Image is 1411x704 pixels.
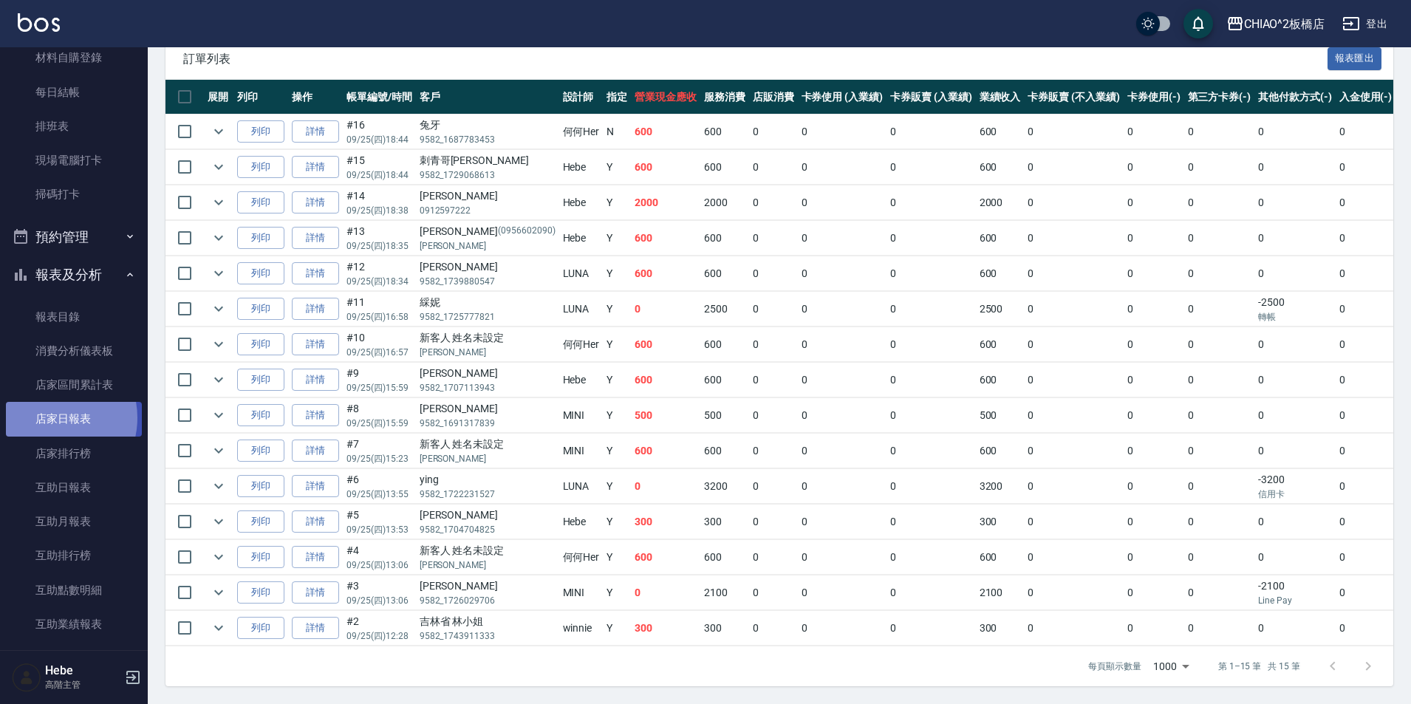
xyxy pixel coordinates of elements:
[559,398,604,433] td: MINI
[798,398,887,433] td: 0
[559,469,604,504] td: LUNA
[1336,150,1396,185] td: 0
[1254,327,1336,362] td: 0
[420,310,556,324] p: 9582_1725777821
[700,221,749,256] td: 600
[292,617,339,640] a: 詳情
[346,523,412,536] p: 09/25 (四) 13:53
[700,327,749,362] td: 600
[886,363,976,397] td: 0
[204,80,233,115] th: 展開
[343,434,416,468] td: #7
[208,510,230,533] button: expand row
[631,80,700,115] th: 營業現金應收
[292,369,339,392] a: 詳情
[1124,398,1184,433] td: 0
[346,488,412,501] p: 09/25 (四) 13:55
[416,80,559,115] th: 客戶
[343,80,416,115] th: 帳單編號/時間
[886,398,976,433] td: 0
[749,115,798,149] td: 0
[631,434,700,468] td: 600
[798,363,887,397] td: 0
[603,469,631,504] td: Y
[6,368,142,402] a: 店家區間累計表
[292,404,339,427] a: 詳情
[1024,80,1123,115] th: 卡券販賣 (不入業績)
[1124,469,1184,504] td: 0
[631,327,700,362] td: 600
[1254,185,1336,220] td: 0
[1336,185,1396,220] td: 0
[976,256,1025,291] td: 600
[237,227,284,250] button: 列印
[292,227,339,250] a: 詳情
[292,546,339,569] a: 詳情
[208,191,230,213] button: expand row
[292,581,339,604] a: 詳情
[976,292,1025,327] td: 2500
[208,581,230,604] button: expand row
[346,346,412,359] p: 09/25 (四) 16:57
[1254,115,1336,149] td: 0
[1024,327,1123,362] td: 0
[976,80,1025,115] th: 業績收入
[420,275,556,288] p: 9582_1739880547
[208,120,230,143] button: expand row
[208,440,230,462] button: expand row
[603,398,631,433] td: Y
[420,488,556,501] p: 9582_1722231527
[631,292,700,327] td: 0
[1220,9,1331,39] button: CHIAO^2板橋店
[6,539,142,573] a: 互助排行榜
[1336,327,1396,362] td: 0
[1184,434,1255,468] td: 0
[976,505,1025,539] td: 300
[292,475,339,498] a: 詳情
[343,292,416,327] td: #11
[420,417,556,430] p: 9582_1691317839
[1024,150,1123,185] td: 0
[208,298,230,320] button: expand row
[1336,115,1396,149] td: 0
[603,150,631,185] td: Y
[559,115,604,149] td: 何何Her
[1184,115,1255,149] td: 0
[700,363,749,397] td: 600
[976,398,1025,433] td: 500
[1024,185,1123,220] td: 0
[559,185,604,220] td: Hebe
[1254,505,1336,539] td: 0
[343,185,416,220] td: #14
[237,191,284,214] button: 列印
[1184,363,1255,397] td: 0
[292,120,339,143] a: 詳情
[1336,292,1396,327] td: 0
[559,80,604,115] th: 設計師
[749,150,798,185] td: 0
[700,505,749,539] td: 300
[18,13,60,32] img: Logo
[237,440,284,462] button: 列印
[237,298,284,321] button: 列印
[603,221,631,256] td: Y
[1183,9,1213,38] button: save
[886,256,976,291] td: 0
[6,607,142,641] a: 互助業績報表
[749,469,798,504] td: 0
[798,115,887,149] td: 0
[346,452,412,465] p: 09/25 (四) 15:23
[343,469,416,504] td: #6
[6,573,142,607] a: 互助點數明細
[700,398,749,433] td: 500
[1258,310,1332,324] p: 轉帳
[208,617,230,639] button: expand row
[498,224,556,239] p: (0956602090)
[1336,221,1396,256] td: 0
[1328,51,1382,65] a: 報表匯出
[6,75,142,109] a: 每日結帳
[886,434,976,468] td: 0
[237,120,284,143] button: 列印
[1254,363,1336,397] td: 0
[6,300,142,334] a: 報表目錄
